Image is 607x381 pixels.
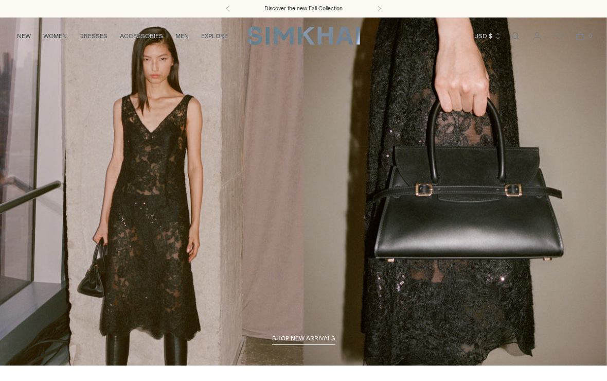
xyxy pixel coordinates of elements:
a: shop new arrivals [272,335,335,345]
a: NEW [17,25,31,47]
a: ACCESSORIES [120,25,163,47]
a: Open search modal [505,26,526,46]
span: 0 [585,31,595,40]
a: DRESSES [79,25,108,47]
a: SIMKHAI [247,26,360,46]
button: USD $ [474,25,502,47]
a: WOMEN [43,25,67,47]
a: EXPLORE [201,25,228,47]
a: Go to the account page [527,26,547,46]
span: shop new arrivals [272,335,335,342]
a: Open cart modal [570,26,591,46]
a: Discover the new Fall Collection [264,5,343,13]
a: MEN [175,25,189,47]
a: Wishlist [548,26,569,46]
